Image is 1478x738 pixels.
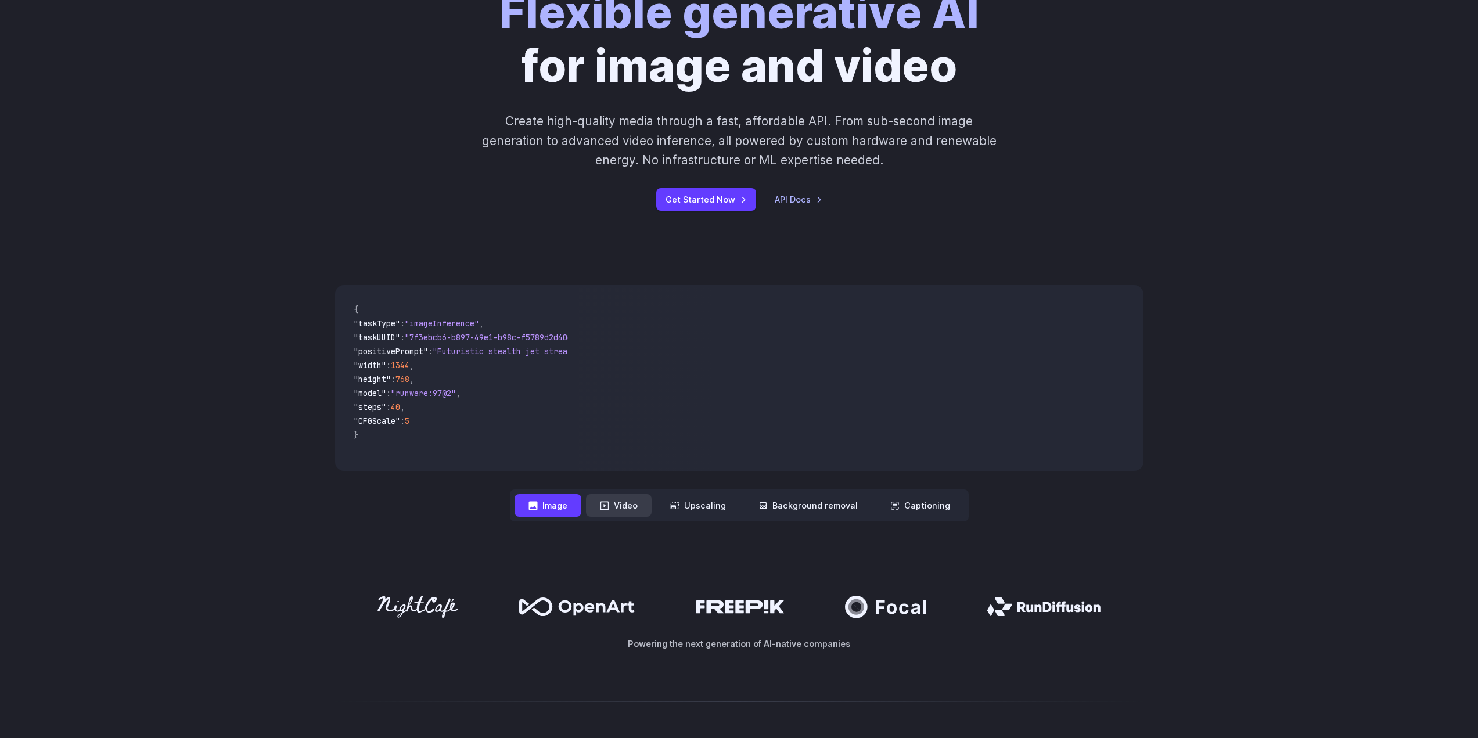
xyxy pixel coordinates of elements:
span: , [479,318,484,329]
span: 40 [391,402,400,412]
span: "imageInference" [405,318,479,329]
span: "Futuristic stealth jet streaking through a neon-lit cityscape with glowing purple exhaust" [433,346,855,357]
span: "positivePrompt" [354,346,428,357]
span: : [428,346,433,357]
span: : [400,318,405,329]
span: : [386,402,391,412]
span: "runware:97@2" [391,388,456,398]
span: 5 [405,416,409,426]
span: , [456,388,461,398]
span: 1344 [391,360,409,370]
span: { [354,304,358,315]
span: "model" [354,388,386,398]
span: : [400,332,405,343]
span: "7f3ebcb6-b897-49e1-b98c-f5789d2d40d7" [405,332,581,343]
span: "height" [354,374,391,384]
p: Create high-quality media through a fast, affordable API. From sub-second image generation to adv... [480,111,998,170]
span: : [386,388,391,398]
span: } [354,430,358,440]
button: Video [586,494,652,517]
span: , [409,374,414,384]
span: , [409,360,414,370]
p: Powering the next generation of AI-native companies [335,637,1143,650]
span: , [400,402,405,412]
button: Background removal [745,494,872,517]
span: "steps" [354,402,386,412]
button: Captioning [876,494,964,517]
button: Image [515,494,581,517]
span: "width" [354,360,386,370]
a: Get Started Now [656,188,756,211]
span: 768 [395,374,409,384]
span: : [386,360,391,370]
span: : [391,374,395,384]
span: "taskUUID" [354,332,400,343]
span: "CFGScale" [354,416,400,426]
button: Upscaling [656,494,740,517]
span: : [400,416,405,426]
span: "taskType" [354,318,400,329]
a: API Docs [775,193,822,206]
